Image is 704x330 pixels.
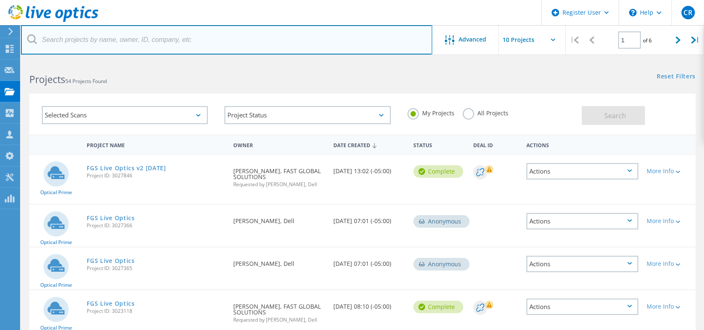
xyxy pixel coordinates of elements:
a: FGS Live Optics [87,258,135,264]
div: | [566,25,583,55]
div: [DATE] 13:02 (-05:00) [329,155,409,182]
span: Optical Prime [40,240,72,245]
div: Owner [229,137,329,152]
span: Project ID: 3023118 [87,309,225,314]
div: Project Name [83,137,229,152]
div: [DATE] 07:01 (-05:00) [329,247,409,275]
div: Project Status [224,106,390,124]
a: FGS Live Optics [87,215,135,221]
span: Optical Prime [40,190,72,195]
span: Project ID: 3027365 [87,266,225,271]
span: of 6 [643,37,652,44]
div: [PERSON_NAME], Dell [229,205,329,232]
div: | [687,25,704,55]
div: Actions [526,256,638,272]
label: All Projects [463,108,508,116]
div: Actions [522,137,642,152]
span: Optical Prime [40,283,72,288]
div: Actions [526,299,638,315]
label: My Projects [407,108,454,116]
div: Deal Id [469,137,522,152]
div: Date Created [329,137,409,153]
div: Actions [526,213,638,229]
div: [PERSON_NAME], FAST GLOBAL SOLUTIONS [229,155,329,195]
a: FGS Live Optics [87,301,135,307]
svg: \n [629,9,637,16]
div: Complete [413,165,463,178]
div: Selected Scans [42,106,208,124]
input: Search projects by name, owner, ID, company, etc [21,25,432,55]
div: More Info [647,168,691,174]
a: Reset Filters [657,73,696,81]
span: Project ID: 3027846 [87,173,225,178]
span: CR [683,9,692,16]
div: More Info [647,218,691,224]
span: Project ID: 3027366 [87,223,225,228]
div: [DATE] 07:01 (-05:00) [329,205,409,232]
div: More Info [647,304,691,309]
div: More Info [647,261,691,267]
button: Search [582,106,645,125]
div: [PERSON_NAME], Dell [229,247,329,275]
div: Anonymous [413,215,469,228]
span: Requested by [PERSON_NAME], Dell [233,317,325,322]
a: FGS Live Optics v2 [DATE] [87,165,166,171]
a: Live Optics Dashboard [8,18,98,23]
div: Status [409,137,469,152]
div: Complete [413,301,463,313]
span: 54 Projects Found [65,78,107,85]
span: Requested by [PERSON_NAME], Dell [233,182,325,187]
div: Actions [526,163,638,179]
span: Advanced [459,36,486,42]
div: Anonymous [413,258,469,270]
div: [DATE] 08:10 (-05:00) [329,290,409,318]
span: Search [604,111,626,120]
b: Projects [29,73,65,86]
